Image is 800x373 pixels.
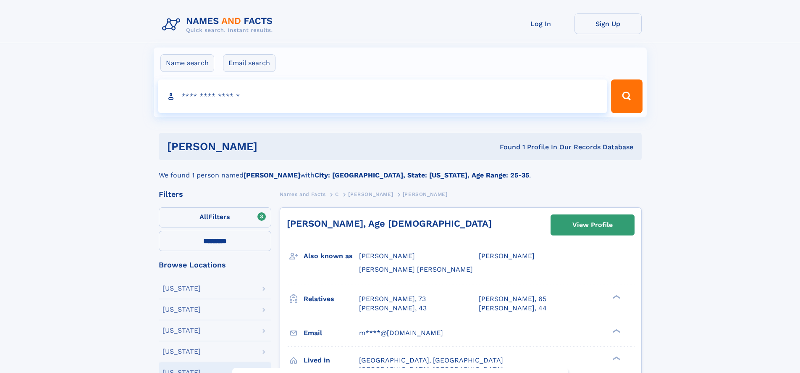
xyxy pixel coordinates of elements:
label: Email search [223,54,275,72]
span: C [335,191,339,197]
h1: [PERSON_NAME] [167,141,379,152]
div: ❯ [611,328,621,333]
a: [PERSON_NAME], Age [DEMOGRAPHIC_DATA] [287,218,492,229]
a: [PERSON_NAME], 44 [479,304,547,313]
b: City: [GEOGRAPHIC_DATA], State: [US_STATE], Age Range: 25-35 [315,171,529,179]
span: [PERSON_NAME] [359,252,415,260]
label: Filters [159,207,271,228]
div: ❯ [611,294,621,299]
button: Search Button [611,79,642,113]
h3: Email [304,326,359,340]
div: [US_STATE] [163,306,201,313]
span: [PERSON_NAME] [PERSON_NAME] [359,265,473,273]
div: [US_STATE] [163,285,201,292]
img: Logo Names and Facts [159,13,280,36]
a: Names and Facts [280,189,326,199]
span: [GEOGRAPHIC_DATA], [GEOGRAPHIC_DATA] [359,356,503,364]
h3: Lived in [304,353,359,368]
div: We found 1 person named with . [159,160,642,180]
a: [PERSON_NAME], 65 [479,294,546,304]
span: [PERSON_NAME] [403,191,448,197]
a: View Profile [551,215,634,235]
div: Browse Locations [159,261,271,269]
h3: Relatives [304,292,359,306]
div: ❯ [611,355,621,361]
div: View Profile [572,215,613,235]
div: [US_STATE] [163,348,201,355]
a: Sign Up [574,13,642,34]
b: [PERSON_NAME] [244,171,300,179]
div: [US_STATE] [163,327,201,334]
label: Name search [160,54,214,72]
a: Log In [507,13,574,34]
input: search input [158,79,608,113]
div: Found 1 Profile In Our Records Database [378,143,633,152]
a: [PERSON_NAME] [348,189,393,199]
span: All [199,213,208,221]
a: [PERSON_NAME], 43 [359,304,427,313]
div: Filters [159,190,271,198]
span: [PERSON_NAME] [479,252,535,260]
a: C [335,189,339,199]
span: [PERSON_NAME] [348,191,393,197]
a: [PERSON_NAME], 73 [359,294,426,304]
h3: Also known as [304,249,359,263]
